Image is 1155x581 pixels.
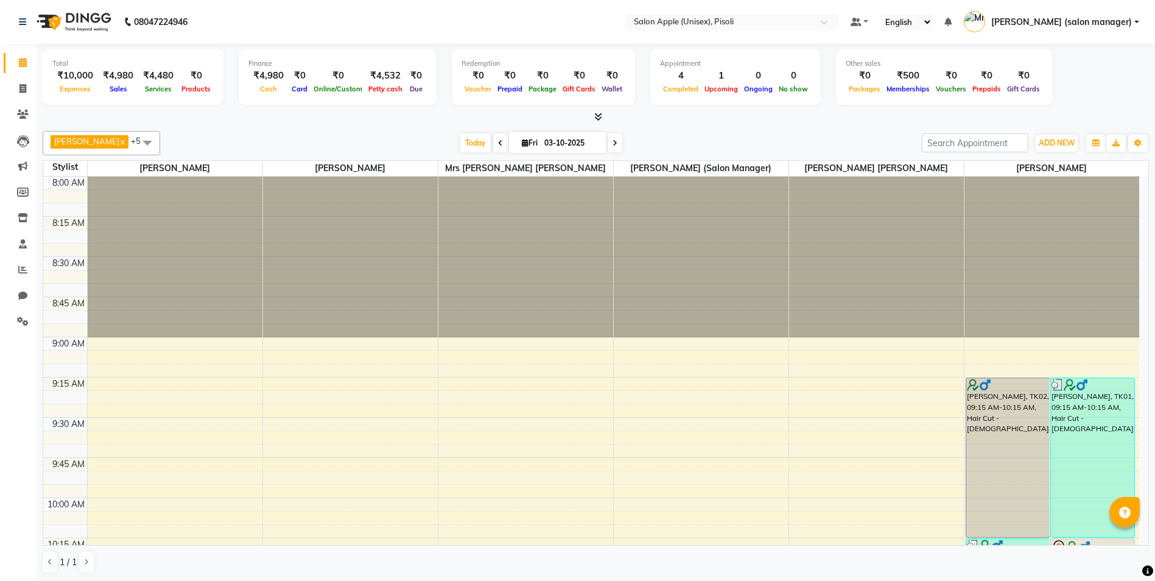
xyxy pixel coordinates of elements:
div: ₹0 [178,69,214,83]
span: 1 / 1 [60,556,77,569]
span: Fri [519,138,541,147]
div: ₹10,000 [52,69,98,83]
span: ADD NEW [1039,138,1075,147]
div: 8:30 AM [50,257,87,270]
div: [PERSON_NAME], TK01, 09:15 AM-10:15 AM, Hair Cut - [DEMOGRAPHIC_DATA] [1051,378,1134,537]
span: Memberships [883,85,933,93]
div: Redemption [462,58,625,69]
span: +5 [131,136,150,146]
div: Stylist [43,161,87,174]
span: [PERSON_NAME] [PERSON_NAME] [789,161,964,176]
div: ₹0 [311,69,365,83]
div: 9:15 AM [50,378,87,390]
span: Card [289,85,311,93]
div: 9:00 AM [50,337,87,350]
span: Sales [107,85,130,93]
span: [PERSON_NAME] [263,161,438,176]
span: Package [525,85,560,93]
span: Wallet [599,85,625,93]
div: 4 [660,69,701,83]
div: ₹4,980 [248,69,289,83]
span: Services [142,85,175,93]
span: Petty cash [365,85,405,93]
div: ₹0 [933,69,969,83]
div: Appointment [660,58,811,69]
span: Upcoming [701,85,741,93]
div: ₹0 [462,69,494,83]
span: [PERSON_NAME] [88,161,262,176]
span: [PERSON_NAME] [54,136,119,146]
span: Prepaid [494,85,525,93]
div: ₹4,980 [98,69,138,83]
div: ₹0 [525,69,560,83]
div: 9:30 AM [50,418,87,431]
span: [PERSON_NAME] [964,161,1140,176]
div: ₹0 [494,69,525,83]
div: 10:00 AM [45,498,87,511]
div: ₹4,532 [365,69,405,83]
span: Today [460,133,491,152]
div: ₹0 [599,69,625,83]
button: ADD NEW [1036,135,1078,152]
img: logo [31,5,114,39]
div: Finance [248,58,427,69]
input: 2025-10-03 [541,134,602,152]
a: x [119,136,125,146]
div: ₹4,480 [138,69,178,83]
span: Gift Cards [560,85,599,93]
div: 10:15 AM [45,538,87,551]
div: ₹0 [969,69,1004,83]
div: ₹0 [560,69,599,83]
b: 08047224946 [134,5,188,39]
img: Mrs. Poonam Bansal (salon manager) [964,11,985,32]
span: Prepaids [969,85,1004,93]
div: 1 [701,69,741,83]
div: ₹500 [883,69,933,83]
span: Completed [660,85,701,93]
span: Gift Cards [1004,85,1043,93]
span: Cash [257,85,280,93]
div: 8:00 AM [50,177,87,189]
span: [PERSON_NAME] (salon manager) [991,16,1132,29]
span: No show [776,85,811,93]
div: [PERSON_NAME], TK02, 09:15 AM-10:15 AM, Hair Cut - [DEMOGRAPHIC_DATA] [966,378,1050,537]
span: Packages [846,85,883,93]
div: ₹0 [289,69,311,83]
span: Online/Custom [311,85,365,93]
div: Total [52,58,214,69]
span: Expenses [57,85,94,93]
span: Products [178,85,214,93]
span: Mrs [PERSON_NAME] [PERSON_NAME] [438,161,613,176]
div: Other sales [846,58,1043,69]
div: 9:45 AM [50,458,87,471]
div: ₹0 [405,69,427,83]
div: 0 [776,69,811,83]
span: Voucher [462,85,494,93]
input: Search Appointment [922,133,1028,152]
div: 8:45 AM [50,297,87,310]
div: 0 [741,69,776,83]
span: [PERSON_NAME] (salon manager) [614,161,788,176]
span: Ongoing [741,85,776,93]
span: Vouchers [933,85,969,93]
div: 8:15 AM [50,217,87,230]
span: Due [407,85,426,93]
div: ₹0 [846,69,883,83]
div: ₹0 [1004,69,1043,83]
